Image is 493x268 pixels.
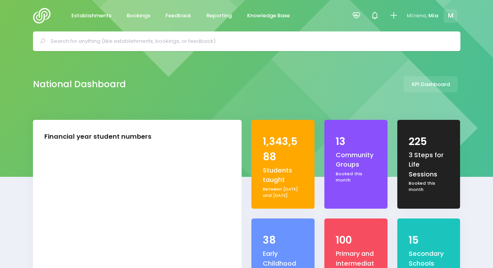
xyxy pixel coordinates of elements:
[120,8,157,24] a: Bookings
[33,8,55,24] img: Logo
[71,12,111,20] span: Establishments
[263,134,303,165] div: 1,343,588
[65,8,118,24] a: Establishments
[336,151,376,170] div: Community Groups
[159,8,198,24] a: Feedback
[404,76,458,92] a: KPI Dashboard
[409,233,449,248] div: 15
[409,151,449,179] div: 3 Steps for Life Sessions
[127,12,150,20] span: Bookings
[44,132,151,142] div: Financial year student numbers
[33,79,126,90] h2: National Dashboard
[336,233,376,248] div: 100
[263,233,303,248] div: 38
[428,12,438,20] span: Mia
[200,8,238,24] a: Reporting
[166,12,191,20] span: Feedback
[407,12,427,20] span: Mōrena,
[51,35,449,47] input: Search for anything (like establishments, bookings, or feedback)
[336,134,376,149] div: 13
[444,9,457,23] span: M
[409,134,449,149] div: 225
[263,186,303,198] div: Between [DATE] and [DATE]
[206,12,232,20] span: Reporting
[247,12,290,20] span: Knowledge Base
[241,8,297,24] a: Knowledge Base
[336,171,376,183] div: Booked this month
[263,166,303,185] div: Students taught
[409,180,449,193] div: Booked this month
